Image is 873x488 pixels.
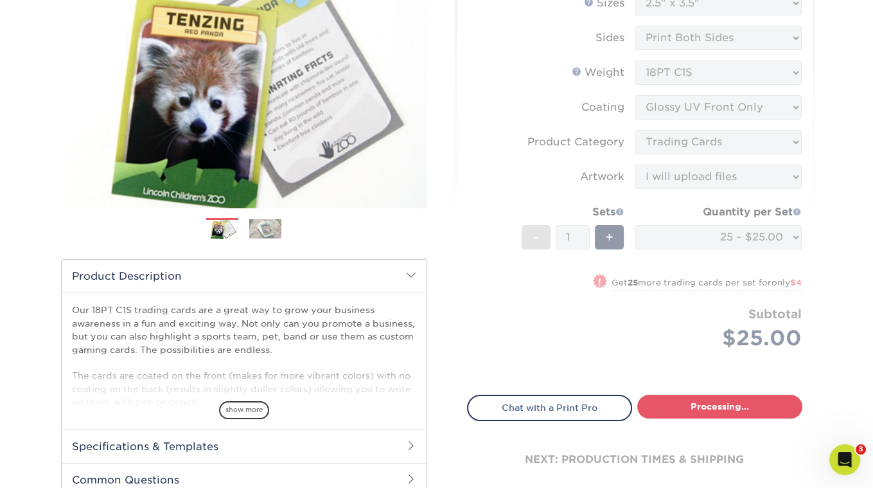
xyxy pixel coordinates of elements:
[72,303,416,408] p: Our 18PT C1S trading cards are a great way to grow your business awareness in a fun and exciting ...
[637,395,802,418] a: Processing...
[829,444,860,475] iframe: Intercom live chat
[62,260,427,293] h2: Product Description
[219,401,269,419] span: show more
[206,219,238,240] img: Trading Cards 01
[62,429,427,463] h2: Specifications & Templates
[249,219,281,239] img: Trading Cards 02
[467,395,632,420] a: Chat with a Print Pro
[856,444,866,455] span: 3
